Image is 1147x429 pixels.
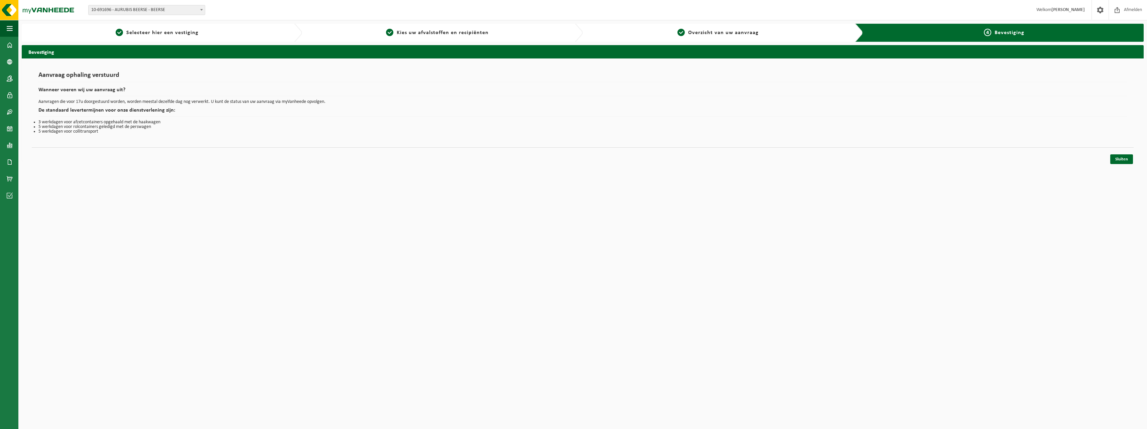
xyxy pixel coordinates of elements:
[38,72,1127,82] h1: Aanvraag ophaling verstuurd
[305,29,569,37] a: 2Kies uw afvalstoffen en recipiënten
[995,30,1024,35] span: Bevestiging
[386,29,393,36] span: 2
[88,5,205,15] span: 10-691696 - AURUBIS BEERSE - BEERSE
[38,129,1127,134] li: 5 werkdagen voor collitransport
[38,125,1127,129] li: 5 werkdagen voor rolcontainers geledigd met de perswagen
[38,100,1127,104] p: Aanvragen die voor 17u doorgestuurd worden, worden meestal dezelfde dag nog verwerkt. U kunt de s...
[984,29,991,36] span: 4
[688,30,759,35] span: Overzicht van uw aanvraag
[38,87,1127,96] h2: Wanneer voeren wij uw aanvraag uit?
[22,45,1144,58] h2: Bevestiging
[126,30,199,35] span: Selecteer hier een vestiging
[89,5,205,15] span: 10-691696 - AURUBIS BEERSE - BEERSE
[1051,7,1085,12] strong: [PERSON_NAME]
[25,29,289,37] a: 1Selecteer hier een vestiging
[586,29,850,37] a: 3Overzicht van uw aanvraag
[38,108,1127,117] h2: De standaard levertermijnen voor onze dienstverlening zijn:
[38,120,1127,125] li: 3 werkdagen voor afzetcontainers opgehaald met de haakwagen
[116,29,123,36] span: 1
[677,29,685,36] span: 3
[1110,154,1133,164] a: Sluiten
[397,30,489,35] span: Kies uw afvalstoffen en recipiënten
